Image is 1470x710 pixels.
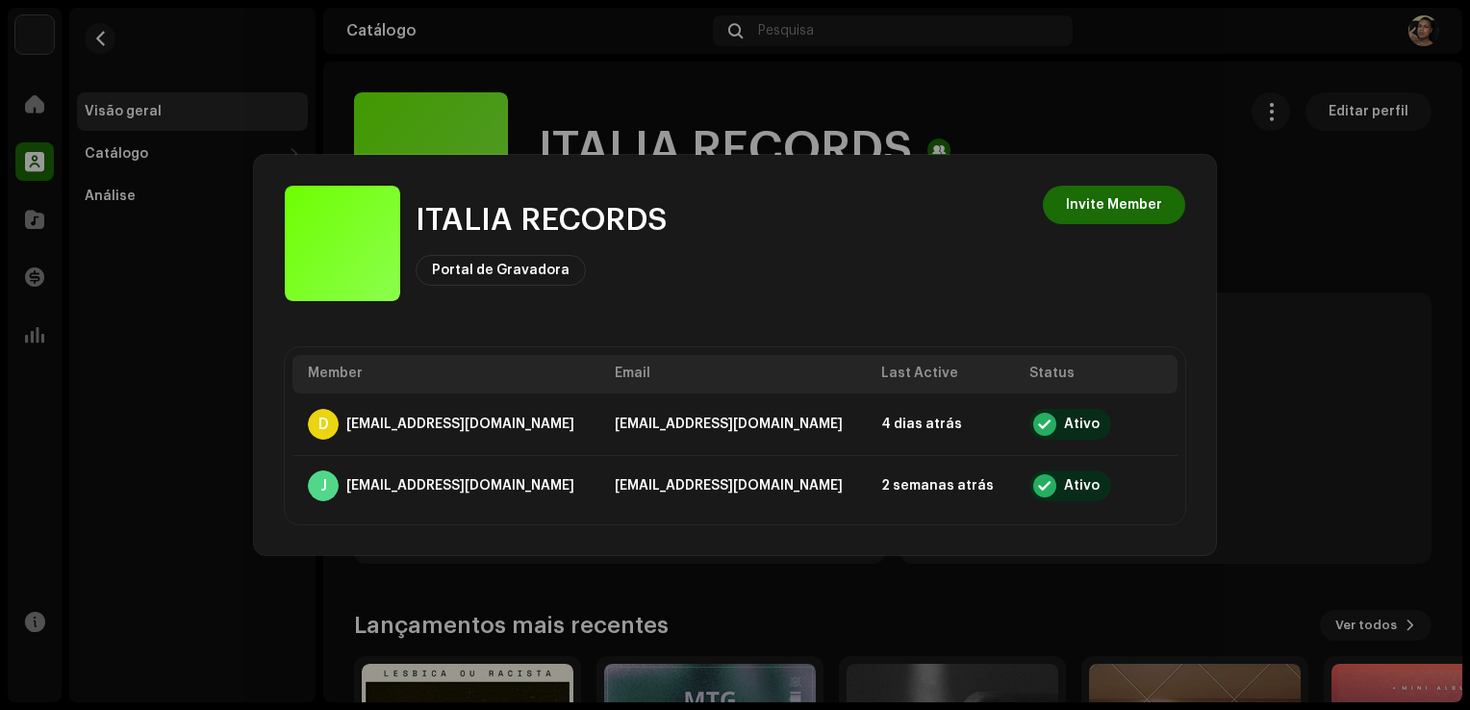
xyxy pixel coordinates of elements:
button: Invite Member [1043,186,1185,224]
div: Ativo [1064,417,1100,432]
td: 2 semanas atrás [866,455,1014,517]
td: djvitinhobr.contato@gmail.com [599,393,866,455]
th: Member [292,355,599,393]
div: D [308,409,339,440]
th: Email [599,355,866,393]
span: Invite Member [1066,186,1162,224]
th: Status [1014,355,1178,393]
td: djvitinhobr.contato@gmail.com [292,393,599,455]
td: JOSELUCASDOSSANTOS637@GMAIL.COM [599,455,866,517]
div: Ativo [1064,478,1100,494]
th: Last Active [866,355,1014,393]
strong: [EMAIL_ADDRESS][DOMAIN_NAME] [346,478,574,494]
div: J [308,470,339,501]
div: ITALIA RECORDS [416,201,667,240]
td: JOSELUCASDOSSANTOS637@GMAIL.COM [292,455,599,517]
strong: [EMAIL_ADDRESS][DOMAIN_NAME] [346,417,574,432]
td: 4 dias atrás [866,393,1014,455]
span: Portal de Gravadora [432,264,570,277]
